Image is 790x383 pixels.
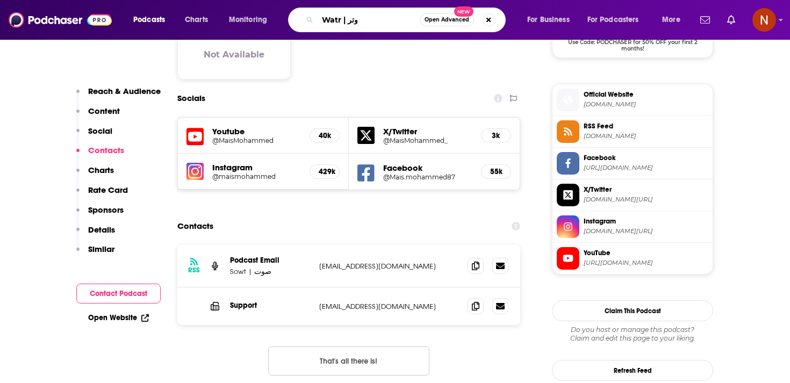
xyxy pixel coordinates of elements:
span: Instagram [584,216,708,226]
a: RSS Feed[DOMAIN_NAME] [557,120,708,143]
button: open menu [520,11,583,28]
p: [EMAIL_ADDRESS][DOMAIN_NAME] [319,302,459,311]
span: Official Website [584,90,708,99]
a: @maismohammed [212,172,301,180]
button: Details [76,225,115,244]
h2: Socials [177,88,205,109]
p: Details [88,225,115,235]
p: Charts [88,165,114,175]
span: Facebook [584,153,708,163]
h5: Youtube [212,126,301,136]
p: Social [88,126,112,136]
a: Charts [178,11,214,28]
input: Search podcasts, credits, & more... [318,11,420,28]
button: Nothing here. [268,346,429,375]
span: Podcasts [133,12,165,27]
p: Sponsors [88,205,124,215]
button: Contacts [76,145,124,165]
span: risinggiantsnetwork.com [584,100,708,109]
a: Open Website [88,313,149,322]
span: Logged in as AdelNBM [752,8,776,32]
a: @MaisMohammed_ [383,136,472,144]
span: Monitoring [229,12,267,27]
h5: 429k [319,167,331,176]
button: Sponsors [76,205,124,225]
img: Podchaser - Follow, Share and Rate Podcasts [9,10,112,30]
button: open menu [221,11,281,28]
a: X/Twitter[DOMAIN_NAME][URL] [557,184,708,206]
a: YouTube[URL][DOMAIN_NAME] [557,247,708,270]
h5: X/Twitter [383,126,472,136]
button: Similar [76,244,114,264]
a: Show notifications dropdown [723,11,739,29]
p: Podcast Email [230,256,311,265]
a: Instagram[DOMAIN_NAME][URL] [557,215,708,238]
button: Contact Podcast [76,284,161,303]
a: Show notifications dropdown [696,11,714,29]
p: Rate Card [88,185,128,195]
button: Content [76,106,120,126]
span: X/Twitter [584,185,708,194]
h2: Contacts [177,216,213,236]
h5: 40k [319,131,331,140]
h5: 3k [490,131,502,140]
h5: Facebook [383,163,472,173]
button: Claim This Podcast [552,300,713,321]
button: Reach & Audience [76,86,161,106]
span: RSS Feed [584,121,708,131]
button: Social [76,126,112,146]
span: instagram.com/maismohammed [584,227,708,235]
button: Charts [76,165,114,185]
span: For Podcasters [587,12,639,27]
p: Similar [88,244,114,254]
button: Open AdvancedNew [420,13,474,26]
h5: 55k [490,167,502,176]
a: @Mais.mohammed87 [383,173,472,181]
div: Claim and edit this page to your liking. [552,326,713,343]
span: https://www.youtube.com/@MaisMohammed [584,259,708,267]
span: https://www.facebook.com/Mais.mohammed87 [584,164,708,172]
p: Content [88,106,120,116]
img: iconImage [186,163,204,180]
div: Search podcasts, credits, & more... [298,8,516,32]
span: twitter.com/MaisMohammed_ [584,196,708,204]
button: Show profile menu [752,8,776,32]
p: Contacts [88,145,124,155]
h3: RSS [188,266,200,274]
p: Reach & Audience [88,86,161,96]
button: open menu [580,11,655,28]
p: Support [230,301,311,310]
span: Charts [185,12,208,27]
span: YouTube [584,248,708,258]
a: Facebook[URL][DOMAIN_NAME] [557,152,708,175]
span: Open Advanced [425,17,469,23]
a: SimpleCast Deal: Use Code: PODCHASER for 50% OFF your first 2 months! [552,1,713,51]
button: open menu [126,11,179,28]
span: More [662,12,680,27]
button: open menu [655,11,694,28]
a: @MaisMohammed [212,136,301,144]
p: Sowt | صوت [230,267,311,276]
span: For Business [527,12,570,27]
button: Rate Card [76,185,128,205]
h3: Not Available [204,49,264,60]
span: Use Code: PODCHASER for 50% OFF your first 2 months! [552,33,713,52]
span: feeds.simplecast.com [584,132,708,140]
span: New [454,6,473,17]
img: User Profile [752,8,776,32]
a: Official Website[DOMAIN_NAME] [557,89,708,111]
h5: Instagram [212,162,301,172]
button: Refresh Feed [552,360,713,381]
p: [EMAIL_ADDRESS][DOMAIN_NAME] [319,262,459,271]
span: Do you host or manage this podcast? [552,326,713,334]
